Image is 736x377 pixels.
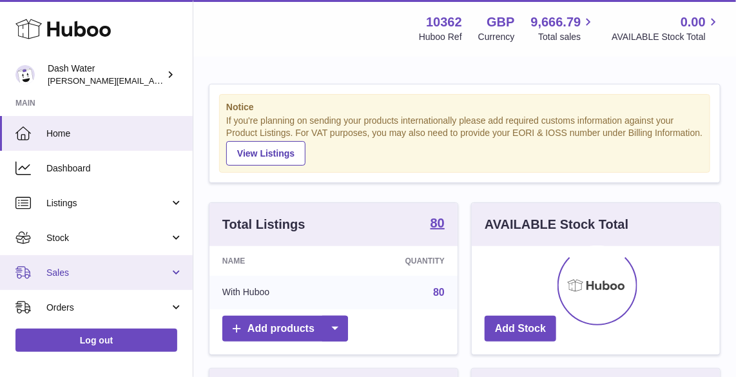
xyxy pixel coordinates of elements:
strong: 10362 [426,14,462,31]
span: Stock [46,232,169,244]
a: Log out [15,329,177,352]
a: 80 [433,287,445,298]
span: Total sales [538,31,596,43]
a: Add Stock [485,316,556,342]
a: Add products [222,316,348,342]
td: With Huboo [209,276,340,309]
span: Dashboard [46,162,183,175]
th: Quantity [340,246,458,276]
span: [PERSON_NAME][EMAIL_ADDRESS][DOMAIN_NAME] [48,75,258,86]
div: Huboo Ref [419,31,462,43]
h3: Total Listings [222,216,305,233]
th: Name [209,246,340,276]
a: 9,666.79 Total sales [531,14,596,43]
span: AVAILABLE Stock Total [612,31,721,43]
h3: AVAILABLE Stock Total [485,216,628,233]
strong: GBP [487,14,514,31]
span: Sales [46,267,169,279]
span: 9,666.79 [531,14,581,31]
span: 0.00 [681,14,706,31]
img: james@dash-water.com [15,65,35,84]
strong: Notice [226,101,703,113]
span: Orders [46,302,169,314]
div: Dash Water [48,63,164,87]
a: 80 [431,217,445,232]
div: If you're planning on sending your products internationally please add required customs informati... [226,115,703,165]
a: 0.00 AVAILABLE Stock Total [612,14,721,43]
span: Home [46,128,183,140]
span: Listings [46,197,169,209]
div: Currency [478,31,515,43]
a: View Listings [226,141,305,166]
strong: 80 [431,217,445,229]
